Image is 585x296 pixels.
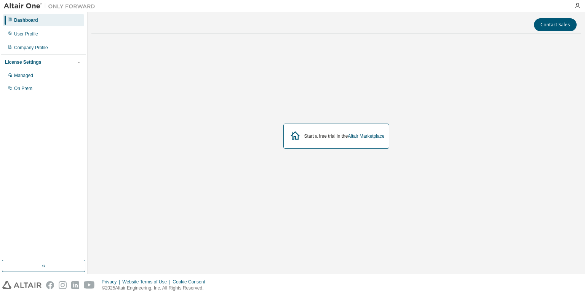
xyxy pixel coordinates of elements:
[102,279,122,285] div: Privacy
[2,281,42,289] img: altair_logo.svg
[122,279,173,285] div: Website Terms of Use
[59,281,67,289] img: instagram.svg
[14,72,33,79] div: Managed
[71,281,79,289] img: linkedin.svg
[173,279,209,285] div: Cookie Consent
[5,59,41,65] div: License Settings
[348,134,384,139] a: Altair Marketplace
[46,281,54,289] img: facebook.svg
[102,285,210,291] p: © 2025 Altair Engineering, Inc. All Rights Reserved.
[14,45,48,51] div: Company Profile
[14,31,38,37] div: User Profile
[14,85,32,92] div: On Prem
[84,281,95,289] img: youtube.svg
[14,17,38,23] div: Dashboard
[534,18,577,31] button: Contact Sales
[4,2,99,10] img: Altair One
[304,133,385,139] div: Start a free trial in the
